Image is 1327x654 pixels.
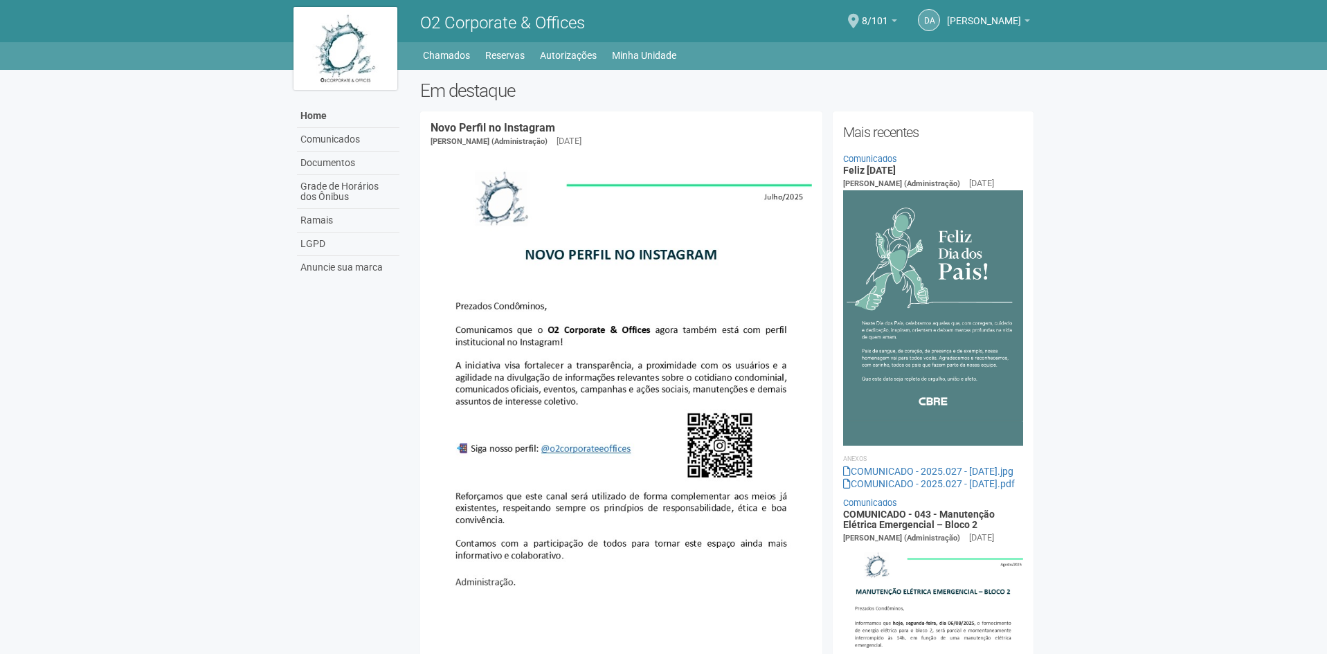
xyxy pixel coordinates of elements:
span: 8/101 [862,2,888,26]
a: LGPD [297,233,399,256]
a: Feliz [DATE] [843,165,896,176]
a: Documentos [297,152,399,175]
span: [PERSON_NAME] (Administração) [843,179,960,188]
a: Anuncie sua marca [297,256,399,279]
a: COMUNICADO - 2025.027 - [DATE].jpg [843,466,1013,477]
span: Daniel Andres Soto Lozada [947,2,1021,26]
img: logo.jpg [294,7,397,90]
a: 8/101 [862,17,897,28]
span: O2 Corporate & Offices [420,13,585,33]
span: [PERSON_NAME] (Administração) [431,137,548,146]
a: Reservas [485,46,525,65]
div: [DATE] [557,135,581,147]
a: Ramais [297,209,399,233]
a: DA [918,9,940,31]
a: COMUNICADO - 2025.027 - [DATE].pdf [843,478,1015,489]
h2: Mais recentes [843,122,1024,143]
span: [PERSON_NAME] (Administração) [843,534,960,543]
div: [DATE] [969,177,994,190]
img: COMUNICADO%20-%202025.027%20-%20Dia%20dos%20Pais.jpg [843,190,1024,446]
a: Autorizações [540,46,597,65]
a: Home [297,105,399,128]
a: COMUNICADO - 043 - Manutenção Elétrica Emergencial – Bloco 2 [843,509,995,530]
a: Comunicados [843,154,897,164]
a: Grade de Horários dos Ônibus [297,175,399,209]
div: [DATE] [969,532,994,544]
a: Comunicados [843,498,897,508]
a: Chamados [423,46,470,65]
a: Novo Perfil no Instagram [431,121,555,134]
a: Minha Unidade [612,46,676,65]
a: Comunicados [297,128,399,152]
a: [PERSON_NAME] [947,17,1030,28]
h2: Em destaque [420,80,1034,101]
li: Anexos [843,453,1024,465]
